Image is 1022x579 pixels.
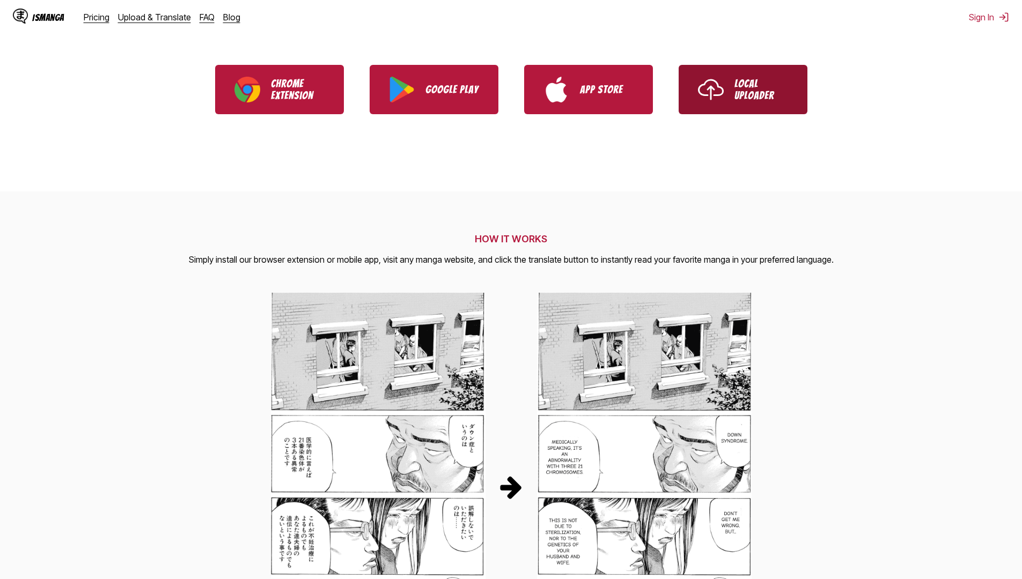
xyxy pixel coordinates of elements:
[580,84,634,95] p: App Store
[679,65,807,114] a: Use IsManga Local Uploader
[84,12,109,23] a: Pricing
[234,77,260,102] img: Chrome logo
[200,12,215,23] a: FAQ
[734,78,788,101] p: Local Uploader
[32,12,64,23] div: IsManga
[13,9,84,26] a: IsManga LogoIsManga
[969,12,1009,23] button: Sign In
[118,12,191,23] a: Upload & Translate
[13,9,28,24] img: IsManga Logo
[543,77,569,102] img: App Store logo
[271,78,325,101] p: Chrome Extension
[524,65,653,114] a: Download IsManga from App Store
[223,12,240,23] a: Blog
[425,84,479,95] p: Google Play
[215,65,344,114] a: Download IsManga Chrome Extension
[189,253,834,267] p: Simply install our browser extension or mobile app, visit any manga website, and click the transl...
[998,12,1009,23] img: Sign out
[698,77,724,102] img: Upload icon
[498,474,524,500] img: Translation Process Arrow
[370,65,498,114] a: Download IsManga from Google Play
[389,77,415,102] img: Google Play logo
[189,233,834,244] h2: HOW IT WORKS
